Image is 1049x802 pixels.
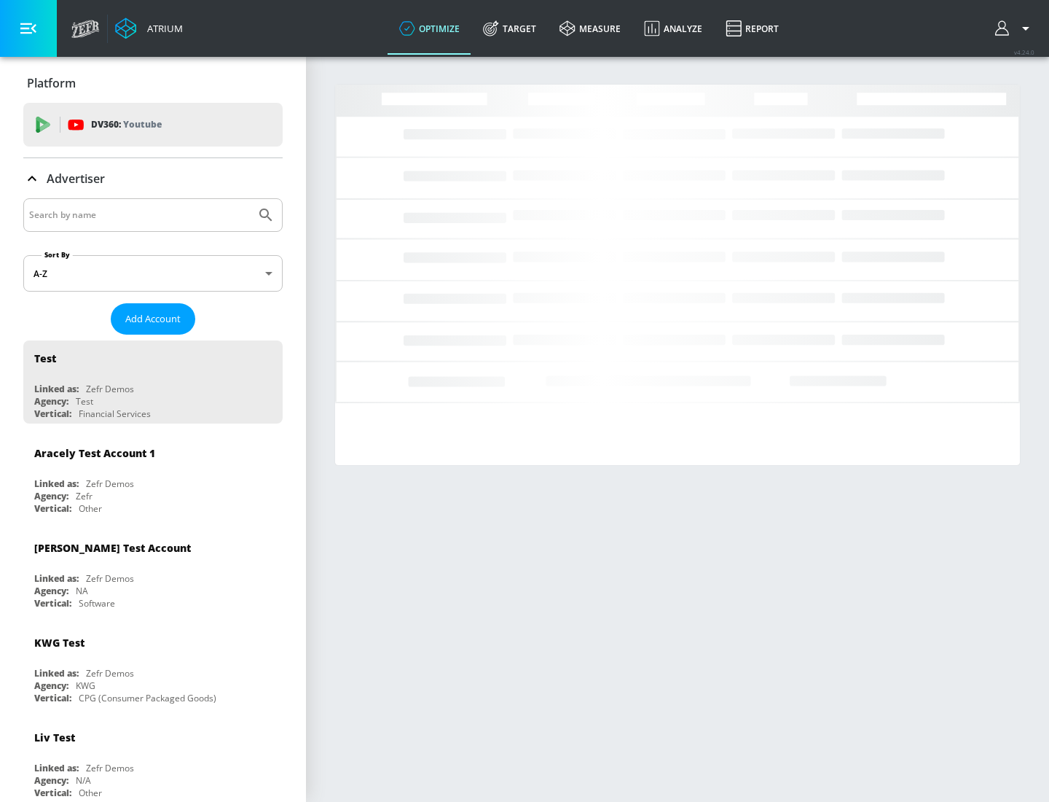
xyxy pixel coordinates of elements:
[34,490,68,502] div: Agency:
[141,22,183,35] div: Atrium
[23,63,283,104] div: Platform
[471,2,548,55] a: Target
[714,2,790,55] a: Report
[115,17,183,39] a: Atrium
[79,787,102,799] div: Other
[125,311,181,327] span: Add Account
[34,762,79,774] div: Linked as:
[34,774,68,787] div: Agency:
[34,541,191,555] div: [PERSON_NAME] Test Account
[23,340,283,424] div: TestLinked as:Zefr DemosAgency:TestVertical:Financial Services
[34,395,68,408] div: Agency:
[34,408,71,420] div: Vertical:
[29,206,250,225] input: Search by name
[34,572,79,585] div: Linked as:
[34,636,85,650] div: KWG Test
[34,446,155,460] div: Aracely Test Account 1
[86,762,134,774] div: Zefr Demos
[34,787,71,799] div: Vertical:
[548,2,632,55] a: measure
[34,383,79,395] div: Linked as:
[34,502,71,515] div: Vertical:
[34,667,79,680] div: Linked as:
[34,680,68,692] div: Agency:
[76,395,93,408] div: Test
[76,680,95,692] div: KWG
[79,692,216,704] div: CPG (Consumer Packaged Goods)
[1014,48,1034,56] span: v 4.24.0
[76,585,88,597] div: NA
[23,158,283,199] div: Advertiser
[76,490,93,502] div: Zefr
[123,117,162,132] p: Youtube
[79,502,102,515] div: Other
[86,478,134,490] div: Zefr Demos
[34,692,71,704] div: Vertical:
[34,351,56,365] div: Test
[388,2,471,55] a: optimize
[47,171,105,187] p: Advertiser
[76,774,91,787] div: N/A
[79,408,151,420] div: Financial Services
[632,2,714,55] a: Analyze
[111,303,195,335] button: Add Account
[34,731,75,744] div: Liv Test
[34,478,79,490] div: Linked as:
[42,250,73,260] label: Sort By
[34,585,68,597] div: Agency:
[23,625,283,708] div: KWG TestLinked as:Zefr DemosAgency:KWGVertical:CPG (Consumer Packaged Goods)
[23,530,283,613] div: [PERSON_NAME] Test AccountLinked as:Zefr DemosAgency:NAVertical:Software
[91,117,162,133] p: DV360:
[86,572,134,585] div: Zefr Demos
[86,383,134,395] div: Zefr Demos
[23,435,283,518] div: Aracely Test Account 1Linked as:Zefr DemosAgency:ZefrVertical:Other
[23,103,283,147] div: DV360: Youtube
[86,667,134,680] div: Zefr Demos
[34,597,71,610] div: Vertical:
[79,597,115,610] div: Software
[23,255,283,292] div: A-Z
[27,75,76,91] p: Platform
